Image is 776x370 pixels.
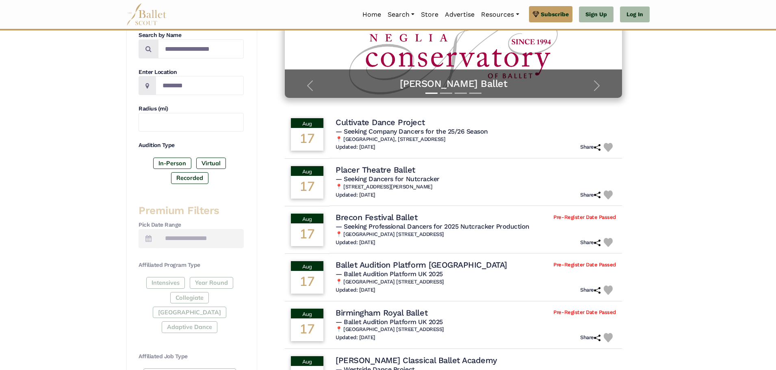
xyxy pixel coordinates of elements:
div: Aug [291,261,323,271]
h3: Premium Filters [139,204,244,218]
label: Recorded [171,172,208,184]
h4: Brecon Festival Ballet [336,212,417,223]
h6: Share [580,287,600,294]
label: In-Person [153,158,191,169]
h6: 📍 [GEOGRAPHIC_DATA] [STREET_ADDRESS] [336,279,616,286]
h6: Updated: [DATE] [336,144,375,151]
h4: Search by Name [139,31,244,39]
a: Search [384,6,418,23]
span: Pre-Register Date Passed [553,262,616,268]
h4: Radius (mi) [139,105,244,113]
h4: Ballet Audition Platform [GEOGRAPHIC_DATA] [336,260,507,270]
span: Pre-Register Date Passed [553,309,616,316]
a: Home [359,6,384,23]
a: [PERSON_NAME] Ballet [293,78,614,90]
div: 17 [291,271,323,294]
h6: Share [580,334,600,341]
h6: Share [580,239,600,246]
h4: Placer Theatre Ballet [336,164,415,175]
h4: Birmingham Royal Ballet [336,307,427,318]
span: — Seeking Company Dancers for the 25/26 Season [336,128,488,135]
a: Sign Up [579,6,613,23]
a: Advertise [442,6,478,23]
h4: Audition Type [139,141,244,149]
span: — Ballet Audition Platform UK 2025 [336,318,443,326]
div: 17 [291,318,323,341]
span: Subscribe [541,10,569,19]
button: Slide 3 [455,89,467,98]
a: Resources [478,6,522,23]
button: Slide 1 [425,89,438,98]
h6: 📍 [GEOGRAPHIC_DATA] [STREET_ADDRESS] [336,231,616,238]
span: — Seeking Professional Dancers for 2025 Nutcracker Production [336,223,529,230]
h4: Pick Date Range [139,221,244,229]
h6: Share [580,192,600,199]
h4: [PERSON_NAME] Classical Ballet Academy [336,355,497,366]
span: — Ballet Audition Platform UK 2025 [336,270,443,278]
input: Location [156,76,244,95]
h6: 📍 [STREET_ADDRESS][PERSON_NAME] [336,184,616,190]
h6: 📍 [GEOGRAPHIC_DATA] [STREET_ADDRESS] [336,326,616,333]
a: Log In [620,6,650,23]
h4: Enter Location [139,68,244,76]
h6: Updated: [DATE] [336,287,375,294]
img: gem.svg [533,10,539,19]
span: Pre-Register Date Passed [553,214,616,221]
div: 17 [291,176,323,199]
h6: Updated: [DATE] [336,192,375,199]
a: Subscribe [529,6,572,22]
div: 17 [291,128,323,151]
h6: 📍 [GEOGRAPHIC_DATA], [STREET_ADDRESS] [336,136,616,143]
span: — Seeking Dancers for Nutcracker [336,175,440,183]
div: Aug [291,166,323,176]
h4: Cultivate Dance Project [336,117,425,128]
input: Search by names... [158,39,244,58]
h6: Updated: [DATE] [336,239,375,246]
button: Slide 2 [440,89,452,98]
a: Store [418,6,442,23]
div: Aug [291,309,323,318]
div: 17 [291,223,323,246]
button: Slide 4 [469,89,481,98]
h6: Updated: [DATE] [336,334,375,341]
div: Aug [291,214,323,223]
div: Aug [291,118,323,128]
h4: Affiliated Job Type [139,353,244,361]
h6: Share [580,144,600,151]
label: Virtual [196,158,226,169]
h4: Affiliated Program Type [139,261,244,269]
div: Aug [291,356,323,366]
